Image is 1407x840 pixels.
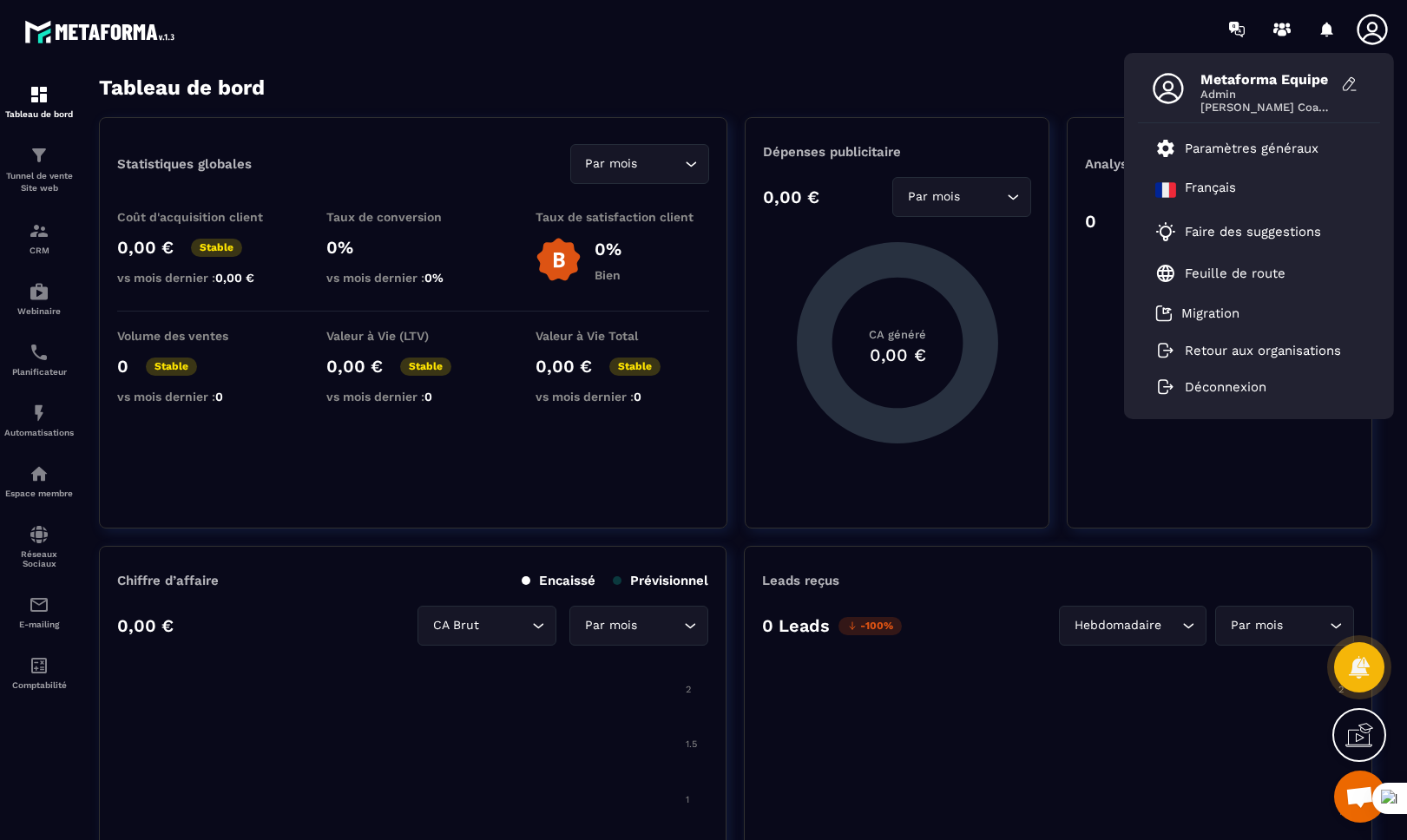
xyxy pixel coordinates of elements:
[4,109,74,119] p: Tableau de bord
[483,616,528,635] input: Search for option
[4,71,74,132] a: formationformationTableau de bord
[29,84,49,105] img: formation
[581,616,641,635] span: Par mois
[191,239,242,257] p: Stable
[641,154,680,174] input: Search for option
[536,210,709,224] p: Taux de satisfaction client
[536,390,709,404] p: vs mois dernier :
[1185,180,1236,200] p: Français
[29,342,49,363] img: scheduler
[4,329,74,390] a: schedulerschedulerPlanificateur
[4,207,74,268] a: formationformationCRM
[904,187,963,207] span: Par mois
[4,511,74,581] a: social-networksocial-networkRéseaux Sociaux
[117,356,128,377] p: 0
[634,390,641,404] span: 0
[569,606,708,646] div: Search for option
[4,306,74,316] p: Webinaire
[4,170,74,194] p: Tunnel de vente Site web
[4,489,74,498] p: Espace membre
[1215,606,1354,646] div: Search for option
[1155,138,1318,159] a: Paramètres généraux
[146,358,197,376] p: Stable
[117,237,174,258] p: 0,00 €
[29,281,49,302] img: automations
[117,271,291,285] p: vs mois dernier :
[595,268,621,282] p: Bien
[570,144,709,184] div: Search for option
[29,655,49,676] img: accountant
[609,358,661,376] p: Stable
[686,794,689,805] tspan: 1
[326,390,500,404] p: vs mois dernier :
[1155,263,1285,284] a: Feuille de route
[1155,343,1341,358] a: Retour aux organisations
[613,573,708,588] p: Prévisionnel
[1185,266,1285,281] p: Feuille de route
[1155,305,1239,322] a: Migration
[429,616,483,635] span: CA Brut
[4,549,74,568] p: Réseaux Sociaux
[1185,224,1321,240] p: Faire des suggestions
[24,16,181,48] img: logo
[1200,88,1331,101] span: Admin
[582,154,641,174] span: Par mois
[1155,221,1341,242] a: Faire des suggestions
[326,271,500,285] p: vs mois dernier :
[29,594,49,615] img: email
[4,620,74,629] p: E-mailing
[29,220,49,241] img: formation
[117,615,174,636] p: 0,00 €
[1200,101,1331,114] span: [PERSON_NAME] Coaching & Development
[4,390,74,450] a: automationsautomationsAutomatisations
[117,573,219,588] p: Chiffre d’affaire
[4,428,74,437] p: Automatisations
[424,271,444,285] span: 0%
[417,606,556,646] div: Search for option
[1185,141,1318,156] p: Paramètres généraux
[536,329,709,343] p: Valeur à Vie Total
[1185,379,1266,395] p: Déconnexion
[117,210,291,224] p: Coût d'acquisition client
[29,524,49,545] img: social-network
[1185,343,1341,358] p: Retour aux organisations
[117,329,291,343] p: Volume des ventes
[29,463,49,484] img: automations
[762,573,839,588] p: Leads reçus
[1226,616,1286,635] span: Par mois
[763,144,1032,160] p: Dépenses publicitaire
[117,390,291,404] p: vs mois dernier :
[595,239,621,259] p: 0%
[117,156,252,172] p: Statistiques globales
[1286,616,1325,635] input: Search for option
[4,268,74,329] a: automationsautomationsWebinaire
[686,684,691,695] tspan: 2
[400,358,451,376] p: Stable
[326,237,500,258] p: 0%
[686,738,697,750] tspan: 1.5
[4,132,74,207] a: formationformationTunnel de vente Site web
[1334,771,1386,823] div: Mở cuộc trò chuyện
[215,271,254,285] span: 0,00 €
[326,210,500,224] p: Taux de conversion
[424,390,432,404] span: 0
[963,187,1003,207] input: Search for option
[1181,305,1239,321] p: Migration
[4,367,74,377] p: Planificateur
[215,390,223,404] span: 0
[522,573,595,588] p: Encaissé
[536,237,582,283] img: b-badge-o.b3b20ee6.svg
[99,75,265,100] h3: Tableau de bord
[1085,156,1220,172] p: Analyse des Leads
[1200,71,1331,88] span: Metaforma Equipe
[29,403,49,423] img: automations
[892,177,1031,217] div: Search for option
[4,642,74,703] a: accountantaccountantComptabilité
[1165,616,1178,635] input: Search for option
[4,680,74,690] p: Comptabilité
[838,617,902,635] p: -100%
[4,246,74,255] p: CRM
[326,356,383,377] p: 0,00 €
[29,145,49,166] img: formation
[1085,211,1096,232] p: 0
